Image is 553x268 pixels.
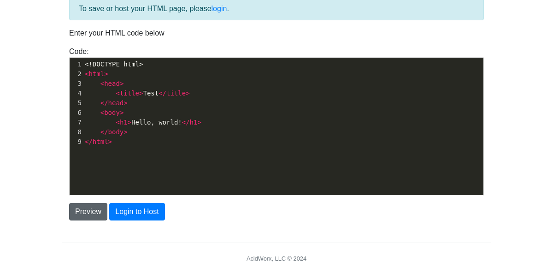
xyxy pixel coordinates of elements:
[100,109,104,116] span: <
[116,89,119,97] span: <
[70,118,83,127] div: 7
[116,119,119,126] span: <
[93,138,108,145] span: html
[212,5,227,12] a: login
[100,80,104,87] span: <
[186,89,189,97] span: >
[104,80,120,87] span: head
[247,254,306,263] div: AcidWorx, LLC © 2024
[69,203,107,220] button: Preview
[70,60,83,69] div: 1
[70,79,83,89] div: 3
[104,70,108,77] span: >
[100,99,108,107] span: </
[85,60,143,68] span: <!DOCTYPE html>
[109,203,165,220] button: Login to Host
[62,46,491,196] div: Code:
[85,89,190,97] span: Test
[120,119,128,126] span: h1
[182,119,190,126] span: </
[124,99,127,107] span: >
[88,70,104,77] span: html
[100,128,108,136] span: </
[108,128,124,136] span: body
[85,138,93,145] span: </
[159,89,166,97] span: </
[69,28,484,39] p: Enter your HTML code below
[70,98,83,108] div: 5
[197,119,201,126] span: >
[70,89,83,98] div: 4
[70,127,83,137] div: 8
[166,89,186,97] span: title
[108,99,124,107] span: head
[120,109,124,116] span: >
[70,69,83,79] div: 2
[124,128,127,136] span: >
[85,70,88,77] span: <
[85,119,201,126] span: Hello, world!
[104,109,120,116] span: body
[120,80,124,87] span: >
[70,137,83,147] div: 9
[120,89,139,97] span: title
[108,138,112,145] span: >
[190,119,198,126] span: h1
[128,119,131,126] span: >
[139,89,143,97] span: >
[70,108,83,118] div: 6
